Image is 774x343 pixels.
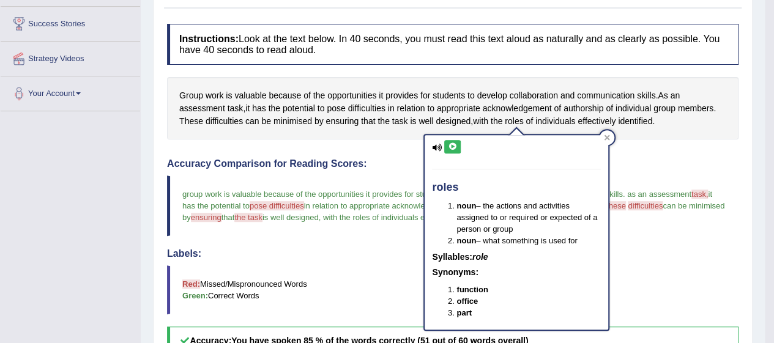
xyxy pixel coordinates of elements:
span: Click to see word definition [526,115,533,128]
span: Click to see word definition [327,102,345,115]
span: Click to see word definition [477,89,507,102]
span: Click to see word definition [226,89,232,102]
span: Click to see word definition [578,115,616,128]
span: Click to see word definition [670,89,680,102]
span: Click to see word definition [206,89,224,102]
span: Click to see word definition [303,89,311,102]
span: ensuring [191,213,221,222]
span: Click to see word definition [313,89,325,102]
span: Click to see word definition [616,102,651,115]
span: Click to see word definition [379,89,383,102]
span: Click to see word definition [234,89,266,102]
span: Click to see word definition [274,115,312,128]
blockquote: Missed/Mispronounced Words Correct Words [167,265,739,314]
span: Click to see word definition [653,102,675,115]
span: is well designed [262,213,319,222]
span: . [623,190,625,199]
li: – what something is used for [456,235,601,246]
span: Click to see word definition [392,115,408,128]
b: noun [456,201,476,210]
span: Click to see word definition [378,115,389,128]
a: Your Account [1,76,140,107]
span: Click to see word definition [433,89,465,102]
span: Click to see word definition [437,102,480,115]
span: Click to see word definition [467,89,475,102]
span: Click to see word definition [427,102,434,115]
h4: Accuracy Comparison for Reading Scores: [167,158,739,169]
span: Click to see word definition [348,102,385,115]
span: group work is valuable because of the opportunities it provides for students to develop collabora... [182,190,623,199]
span: Click to see word definition [179,115,203,128]
span: Click to see word definition [179,102,225,115]
span: Click to see word definition [385,89,418,102]
span: Click to see word definition [245,115,259,128]
span: Click to see word definition [678,102,713,115]
span: Click to see word definition [491,115,502,128]
span: with the roles of individuals effectively identified [323,213,489,222]
span: as an assessment [627,190,691,199]
span: Click to see word definition [420,89,430,102]
span: Click to see word definition [436,115,471,128]
span: Click to see word definition [618,115,652,128]
b: Green: [182,291,208,300]
b: Red: [182,279,200,289]
span: Click to see word definition [228,102,244,115]
span: Click to see word definition [283,102,315,115]
span: in relation to appropriate acknowledgement of [304,201,465,210]
span: Click to see word definition [388,102,395,115]
span: Click to see word definition [554,102,561,115]
span: , [319,213,321,222]
span: Click to see word definition [252,102,266,115]
h5: Syllables: [432,253,601,262]
b: Instructions: [179,34,239,44]
b: noun [456,236,476,245]
span: Click to see word definition [560,89,575,102]
span: Click to see word definition [473,115,488,128]
a: Success Stories [1,7,140,37]
span: Click to see word definition [419,115,433,128]
span: Click to see word definition [327,89,376,102]
span: Click to see word definition [505,115,523,128]
span: Click to see word definition [245,102,250,115]
span: Click to see word definition [658,89,668,102]
span: pose difficulties [250,201,304,210]
span: task, [691,190,708,199]
b: function [456,285,488,294]
h4: Look at the text below. In 40 seconds, you must read this text aloud as naturally and as clearly ... [167,24,739,65]
em: role [472,252,488,262]
span: Click to see word definition [577,89,634,102]
span: Click to see word definition [269,89,301,102]
span: Click to see word definition [483,102,552,115]
b: part [456,308,472,317]
h4: Labels: [167,248,739,259]
span: Click to see word definition [361,115,375,128]
span: Click to see word definition [637,89,655,102]
span: that [221,213,235,222]
li: – the actions and activities assigned to or required or expected of a person or group [456,200,601,235]
span: Click to see word definition [396,102,425,115]
span: . these [602,201,626,210]
span: Click to see word definition [410,115,416,128]
span: it has the potential to [182,190,714,210]
span: Click to see word definition [318,102,325,115]
span: difficulties [628,201,663,210]
span: Click to see word definition [314,115,324,128]
div: . , . , . [167,77,739,139]
span: Click to see word definition [326,115,359,128]
span: Click to see word definition [269,102,280,115]
span: Click to see word definition [261,115,271,128]
span: Click to see word definition [606,102,613,115]
span: the task [234,213,262,222]
span: Click to see word definition [535,115,575,128]
span: Click to see word definition [564,102,603,115]
h5: Synonyms: [432,268,601,277]
span: Click to see word definition [509,89,557,102]
h4: roles [432,182,601,194]
span: Click to see word definition [179,89,203,102]
span: Click to see word definition [206,115,243,128]
b: office [456,297,478,306]
a: Strategy Videos [1,42,140,72]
